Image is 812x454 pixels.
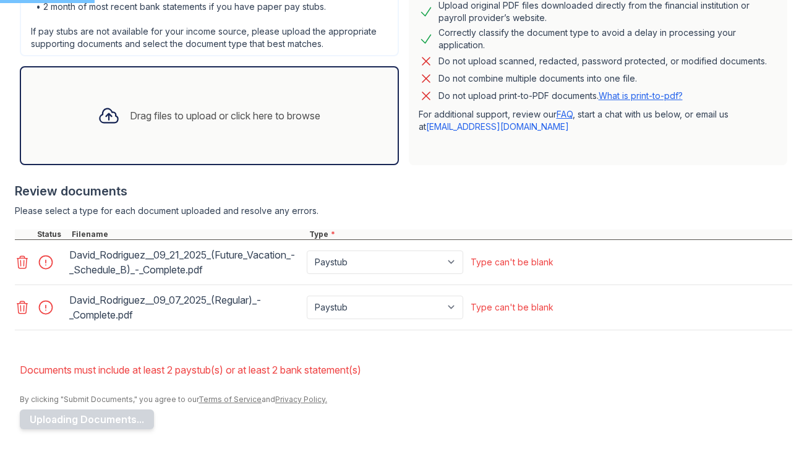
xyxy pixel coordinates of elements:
div: David_Rodriguez__09_07_2025_(Regular)_-_Complete.pdf [69,290,302,325]
div: Type can't be blank [471,301,553,314]
div: Filename [69,229,307,239]
div: Type [307,229,792,239]
div: By clicking "Submit Documents," you agree to our and [20,395,792,405]
div: Do not combine multiple documents into one file. [438,71,637,86]
div: David_Rodriguez__09_21_2025_(Future_Vacation_-_Schedule_B)_-_Complete.pdf [69,245,302,280]
a: Terms of Service [199,395,262,404]
div: Do not upload scanned, redacted, password protected, or modified documents. [438,54,767,69]
li: Documents must include at least 2 paystub(s) or at least 2 bank statement(s) [20,358,792,382]
div: Drag files to upload or click here to browse [130,108,320,123]
a: [EMAIL_ADDRESS][DOMAIN_NAME] [426,121,569,132]
p: For additional support, review our , start a chat with us below, or email us at [419,108,778,133]
div: Please select a type for each document uploaded and resolve any errors. [15,205,792,217]
a: What is print-to-pdf? [599,90,683,101]
div: Status [35,229,69,239]
button: Uploading Documents... [20,409,154,429]
div: Type can't be blank [471,256,553,268]
div: Review documents [15,182,792,200]
div: Correctly classify the document type to avoid a delay in processing your application. [438,27,778,51]
p: Do not upload print-to-PDF documents. [438,90,683,102]
a: FAQ [557,109,573,119]
a: Privacy Policy. [275,395,327,404]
